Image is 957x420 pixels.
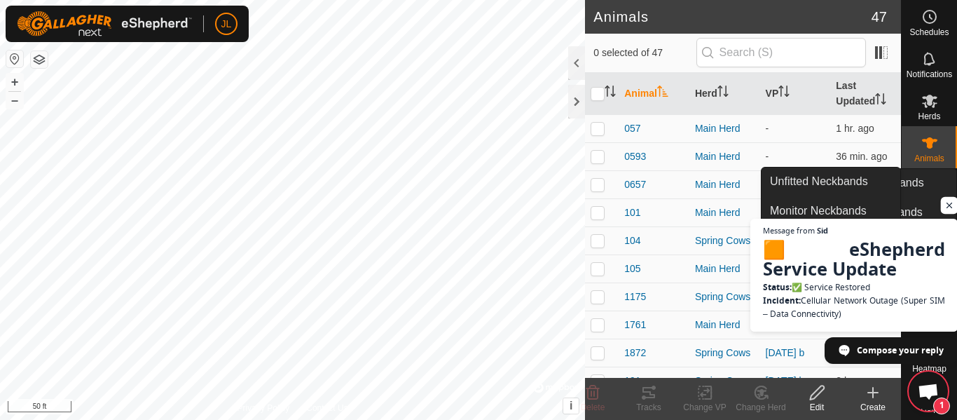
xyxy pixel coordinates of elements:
[857,338,944,363] span: Compose your reply
[909,28,949,36] span: Schedules
[933,398,950,414] span: 1
[31,51,48,68] button: Map Layers
[909,372,947,410] div: Open chat
[619,73,689,115] th: Animal
[6,50,23,67] button: Reset Map
[912,365,946,373] span: Heatmap
[696,38,866,67] input: Search (S)
[563,398,579,414] button: i
[624,290,646,304] span: 1175
[221,17,232,32] span: JL
[918,112,940,121] span: Herds
[914,154,944,163] span: Animals
[762,197,900,225] a: Monitor Neckbands
[907,70,952,79] span: Notifications
[760,73,831,115] th: VP
[762,168,900,196] a: Unfitted Neckbands
[770,173,868,190] span: Unfitted Neckbands
[624,205,640,220] span: 101
[789,401,845,414] div: Edit
[621,401,677,414] div: Tracks
[763,226,815,234] span: Message from
[695,149,755,164] div: Main Herd
[570,400,572,412] span: i
[624,318,646,332] span: 1761
[695,318,755,332] div: Main Herd
[875,95,886,107] p-sorticon: Activate to sort
[624,177,646,192] span: 0657
[237,402,290,414] a: Privacy Policy
[6,92,23,109] button: –
[845,401,901,414] div: Create
[766,151,769,162] app-display-virtual-paddock-transition: -
[624,374,640,388] span: 191
[836,151,887,162] span: Oct 11, 2025, 4:32 PM
[695,233,755,248] div: Spring Cows
[717,88,729,99] p-sorticon: Activate to sort
[872,6,887,27] span: 47
[766,123,769,134] app-display-virtual-paddock-transition: -
[770,203,867,219] span: Monitor Neckbands
[689,73,760,115] th: Herd
[306,402,347,414] a: Contact Us
[677,401,733,414] div: Change VP
[6,74,23,90] button: +
[921,404,938,412] span: Help
[624,262,640,276] span: 105
[695,177,755,192] div: Main Herd
[593,8,872,25] h2: Animals
[836,375,874,386] span: Oct 11, 2025, 3:02 PM
[624,233,640,248] span: 104
[581,402,605,412] span: Delete
[695,290,755,304] div: Spring Cows
[778,88,790,99] p-sorticon: Activate to sort
[695,121,755,136] div: Main Herd
[766,375,805,386] a: [DATE] b
[695,205,755,220] div: Main Herd
[624,346,646,360] span: 1872
[830,73,901,115] th: Last Updated
[593,46,696,60] span: 0 selected of 47
[695,262,755,276] div: Main Herd
[624,149,646,164] span: 0593
[605,88,616,99] p-sorticon: Activate to sort
[902,379,957,418] a: Help
[817,226,828,234] span: Sid
[695,346,755,360] div: Spring Cows
[657,88,668,99] p-sorticon: Activate to sort
[624,121,640,136] span: 057
[836,123,874,134] span: Oct 11, 2025, 4:03 PM
[695,374,755,388] div: Spring Cows
[733,401,789,414] div: Change Herd
[17,11,192,36] img: Gallagher Logo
